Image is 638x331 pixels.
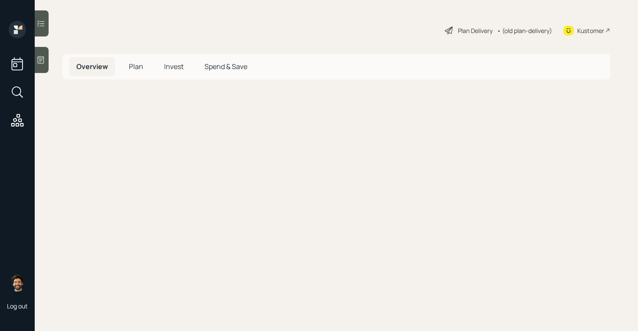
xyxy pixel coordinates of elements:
[7,302,28,310] div: Log out
[204,62,247,71] span: Spend & Save
[577,26,604,35] div: Kustomer
[9,274,26,291] img: eric-schwartz-headshot.png
[497,26,552,35] div: • (old plan-delivery)
[164,62,184,71] span: Invest
[129,62,143,71] span: Plan
[76,62,108,71] span: Overview
[458,26,493,35] div: Plan Delivery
